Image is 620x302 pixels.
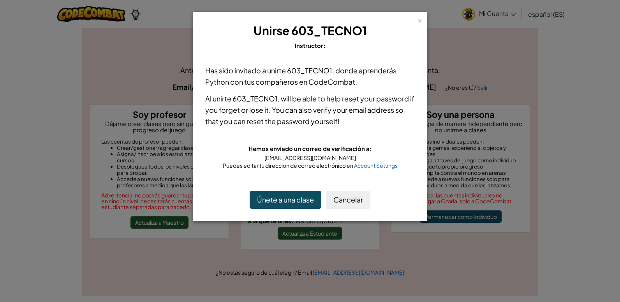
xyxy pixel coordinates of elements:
button: Únete a una clase [250,191,321,209]
span: con tus compañeros en CodeCombat. [229,77,357,86]
span: Python [205,77,229,86]
span: Has sido invitado a unirte [205,66,287,75]
span: 603_TECNO1 [287,66,332,75]
div: × [417,15,423,23]
button: Cancelar [326,191,370,209]
span: Unirse [254,23,289,38]
span: Al unirte [205,94,232,103]
span: 603_TECNO1 [291,23,367,38]
span: Instructor: [295,42,326,49]
div: [EMAIL_ADDRESS][DOMAIN_NAME] [205,154,415,162]
span: , [278,94,281,103]
span: Hemos enviado un correo de verificación a: [248,145,372,152]
a: Account Settings [354,162,398,169]
span: 603_TECNO1 [232,94,278,103]
span: , donde aprenderás [332,66,396,75]
span: will be able to help reset your password if you forget or lose it. You can also verify your email... [205,94,414,126]
span: Puedes editar tu dirección de correo electrónico en [223,162,354,169]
